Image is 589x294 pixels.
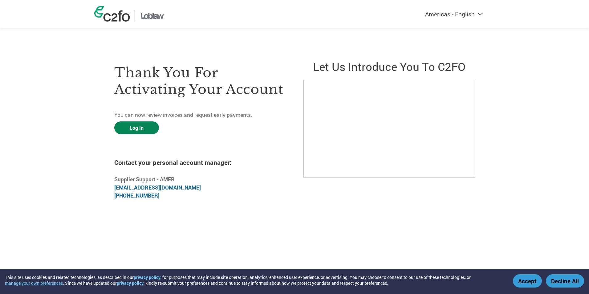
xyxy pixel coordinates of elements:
button: Decline All [546,274,584,288]
div: This site uses cookies and related technologies, as described in our , for purposes that may incl... [5,274,504,286]
a: [EMAIL_ADDRESS][DOMAIN_NAME] [114,184,201,191]
img: c2fo logo [94,6,130,22]
button: Accept [513,274,542,288]
a: Log In [114,121,159,134]
p: You can now review invoices and request early payments. [114,111,286,119]
a: privacy policy [134,274,160,280]
a: privacy policy [117,280,144,286]
iframe: C2FO Introduction Video [303,80,475,178]
img: Loblaw [140,10,166,22]
button: manage your own preferences [5,280,63,286]
h2: Let us introduce you to C2FO [303,59,475,74]
h4: Contact your personal account manager: [114,158,286,167]
h3: Thank you for activating your account [114,64,286,98]
a: [PHONE_NUMBER] [114,192,160,199]
b: Supplier Support - AMER [114,176,175,183]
